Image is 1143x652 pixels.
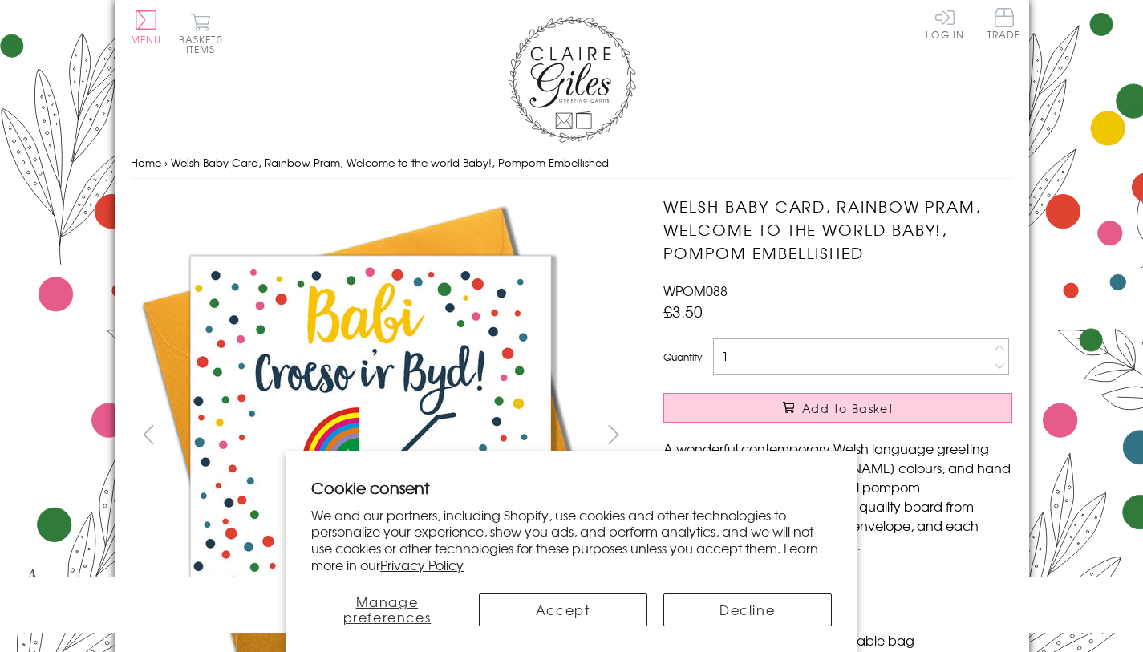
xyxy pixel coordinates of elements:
button: Add to Basket [663,393,1012,423]
span: £3.50 [663,300,703,322]
span: Manage preferences [343,592,432,626]
a: Trade [987,8,1021,43]
h2: Cookie consent [311,476,832,499]
a: Log In [926,8,964,39]
span: Welsh Baby Card, Rainbow Pram, Welcome to the world Baby!, Pompom Embellished [171,155,609,170]
button: Basket0 items [179,13,223,54]
a: Privacy Policy [380,555,464,574]
p: A wonderful contemporary Welsh language greeting card. A mix of bright [PERSON_NAME] colours, and... [663,439,1012,554]
span: 0 items [186,32,223,56]
span: Add to Basket [802,400,894,416]
a: Home [131,155,161,170]
button: Menu [131,10,162,44]
span: › [164,155,168,170]
button: next [595,416,631,452]
button: Decline [663,593,832,626]
img: Claire Giles Greetings Cards [508,16,636,143]
button: Accept [479,593,647,626]
button: prev [131,416,167,452]
label: Quantity [663,350,702,364]
h1: Welsh Baby Card, Rainbow Pram, Welcome to the world Baby!, Pompom Embellished [663,195,1012,264]
nav: breadcrumbs [131,147,1013,180]
span: WPOM088 [663,281,728,300]
span: Trade [987,8,1021,39]
span: Menu [131,32,162,47]
p: We and our partners, including Shopify, use cookies and other technologies to personalize your ex... [311,507,832,573]
button: Manage preferences [311,593,462,626]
